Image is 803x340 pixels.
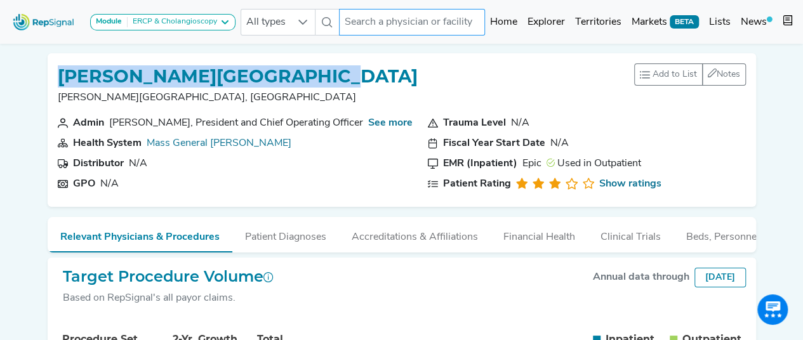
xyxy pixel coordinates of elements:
[368,118,413,128] a: See more
[547,156,641,171] div: Used in Outpatient
[90,14,236,30] button: ModuleERCP & Cholangioscopy
[522,10,570,35] a: Explorer
[491,217,588,251] button: Financial Health
[58,66,418,88] h1: [PERSON_NAME][GEOGRAPHIC_DATA]
[588,217,674,251] button: Clinical Trials
[147,136,291,151] div: Mass General Brigham
[717,70,740,79] span: Notes
[48,217,232,252] button: Relevant Physicians & Procedures
[522,156,541,171] div: Epic
[653,68,697,81] span: Add to List
[96,18,122,25] strong: Module
[232,217,339,251] button: Patient Diagnoses
[73,136,142,151] div: Health System
[241,10,291,35] span: All types
[485,10,522,35] a: Home
[736,10,778,35] a: News
[129,156,147,171] div: N/A
[599,176,661,192] a: Show ratings
[443,176,511,192] div: Patient Rating
[634,63,703,86] button: Add to List
[147,138,291,148] a: Mass General [PERSON_NAME]
[694,268,746,287] div: [DATE]
[58,90,418,105] p: [PERSON_NAME][GEOGRAPHIC_DATA], [GEOGRAPHIC_DATA]
[634,63,746,86] div: toolbar
[627,10,704,35] a: MarketsBETA
[63,291,274,306] div: Based on RepSignal's all payor claims.
[778,10,798,35] button: Intel Book
[443,136,545,151] div: Fiscal Year Start Date
[443,115,506,131] div: Trauma Level
[339,9,485,36] input: Search a physician or facility
[100,176,119,192] div: N/A
[702,63,746,86] button: Notes
[109,115,363,131] div: Ellen Moloney, President and Chief Operating Officer
[443,156,517,171] div: EMR (Inpatient)
[550,136,569,151] div: N/A
[511,115,529,131] div: N/A
[128,17,217,27] div: ERCP & Cholangioscopy
[63,268,274,286] h2: Target Procedure Volume
[73,115,104,131] div: Admin
[670,15,699,28] span: BETA
[593,270,689,285] div: Annual data through
[704,10,736,35] a: Lists
[570,10,627,35] a: Territories
[109,115,363,131] div: [PERSON_NAME], President and Chief Operating Officer
[339,217,491,251] button: Accreditations & Affiliations
[73,156,124,171] div: Distributor
[73,176,95,192] div: GPO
